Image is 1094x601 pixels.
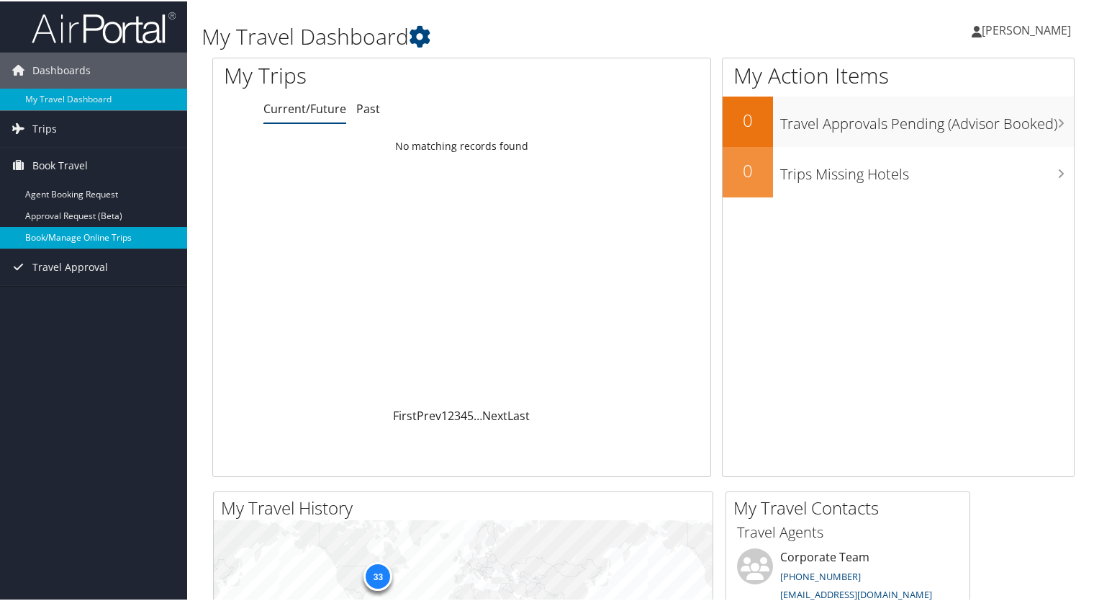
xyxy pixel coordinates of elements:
a: Next [482,406,507,422]
span: Trips [32,110,57,146]
a: Last [507,406,530,422]
a: [EMAIL_ADDRESS][DOMAIN_NAME] [780,587,932,600]
a: 0Travel Approvals Pending (Advisor Booked) [723,95,1074,146]
a: Past [356,99,380,115]
h1: My Action Items [723,59,1074,89]
a: 2 [448,406,454,422]
a: Current/Future [263,99,346,115]
a: [PERSON_NAME] [972,7,1085,50]
h3: Trips Missing Hotels [780,156,1074,183]
h3: Travel Agents [737,521,959,541]
span: … [474,406,482,422]
span: Dashboards [32,51,91,87]
a: Prev [417,406,441,422]
a: 0Trips Missing Hotels [723,146,1074,196]
h1: My Trips [224,59,492,89]
div: 33 [363,560,392,589]
span: [PERSON_NAME] [982,21,1071,37]
a: 3 [454,406,461,422]
h2: My Travel Contacts [733,494,969,519]
h3: Travel Approvals Pending (Advisor Booked) [780,105,1074,133]
td: No matching records found [213,132,710,158]
img: airportal-logo.png [32,9,176,43]
h2: 0 [723,157,773,182]
span: Travel Approval [32,248,108,284]
h1: My Travel Dashboard [202,20,791,50]
span: Book Travel [32,146,88,182]
a: 1 [441,406,448,422]
h2: 0 [723,107,773,131]
a: 5 [467,406,474,422]
a: 4 [461,406,467,422]
a: First [393,406,417,422]
a: [PHONE_NUMBER] [780,569,861,582]
h2: My Travel History [221,494,713,519]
